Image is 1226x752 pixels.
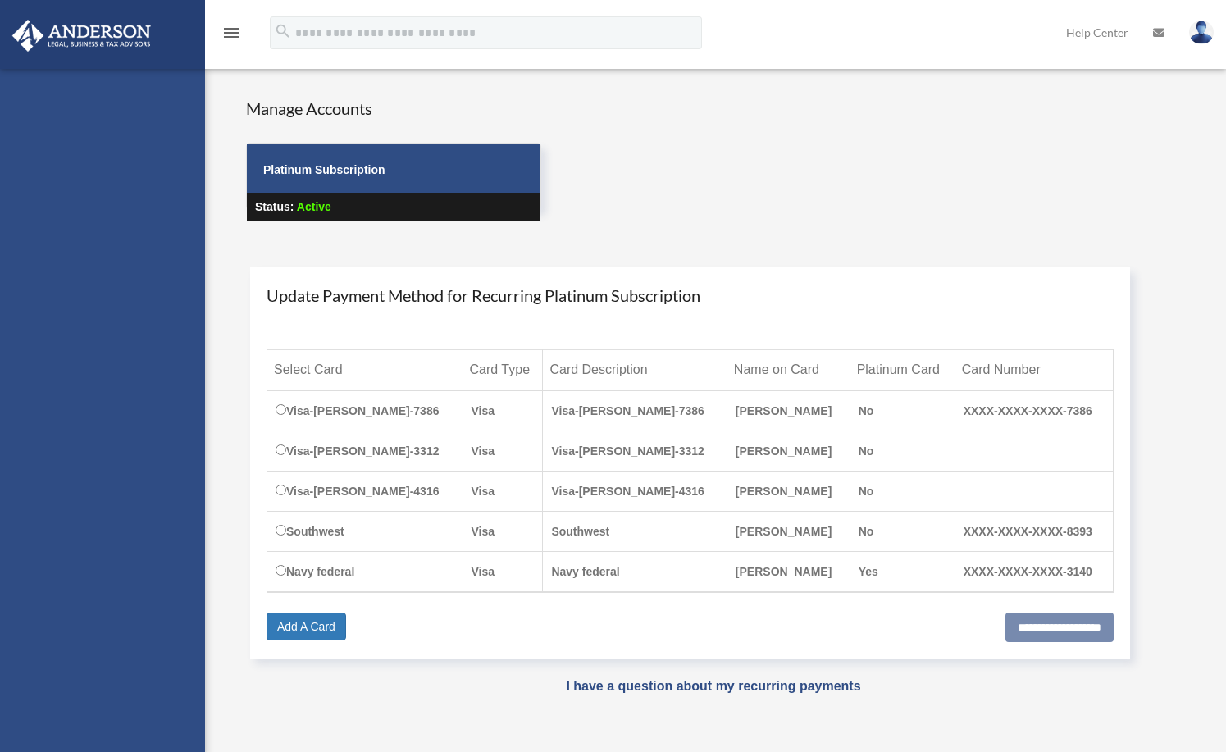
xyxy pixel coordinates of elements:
td: XXXX-XXXX-XXXX-3140 [955,552,1113,593]
span: Active [297,200,331,213]
a: Add A Card [267,613,346,640]
th: Card Type [463,350,543,391]
td: XXXX-XXXX-XXXX-8393 [955,512,1113,552]
a: I have a question about my recurring payments [566,679,860,693]
i: search [274,22,292,40]
td: XXXX-XXXX-XXXX-7386 [955,390,1113,431]
td: Visa [463,390,543,431]
td: [PERSON_NAME] [727,512,850,552]
th: Card Number [955,350,1113,391]
td: Visa-[PERSON_NAME]-7386 [267,390,463,431]
td: No [850,472,955,512]
td: Visa [463,512,543,552]
td: No [850,431,955,472]
th: Select Card [267,350,463,391]
td: Southwest [267,512,463,552]
td: Southwest [543,512,727,552]
img: User Pic [1189,21,1214,44]
td: Navy federal [543,552,727,593]
td: No [850,390,955,431]
td: Visa [463,472,543,512]
a: menu [221,29,241,43]
td: [PERSON_NAME] [727,431,850,472]
td: [PERSON_NAME] [727,390,850,431]
h4: Manage Accounts [246,97,541,120]
h4: Update Payment Method for Recurring Platinum Subscription [267,284,1114,307]
th: Card Description [543,350,727,391]
td: Visa [463,431,543,472]
td: Visa-[PERSON_NAME]-4316 [543,472,727,512]
i: menu [221,23,241,43]
td: [PERSON_NAME] [727,472,850,512]
td: Visa [463,552,543,593]
strong: Platinum Subscription [263,163,385,176]
td: Navy federal [267,552,463,593]
td: Visa-[PERSON_NAME]-3312 [267,431,463,472]
td: [PERSON_NAME] [727,552,850,593]
td: Visa-[PERSON_NAME]-7386 [543,390,727,431]
th: Name on Card [727,350,850,391]
th: Platinum Card [850,350,955,391]
td: Visa-[PERSON_NAME]-4316 [267,472,463,512]
td: Yes [850,552,955,593]
td: No [850,512,955,552]
strong: Status: [255,200,294,213]
img: Anderson Advisors Platinum Portal [7,20,156,52]
td: Visa-[PERSON_NAME]-3312 [543,431,727,472]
